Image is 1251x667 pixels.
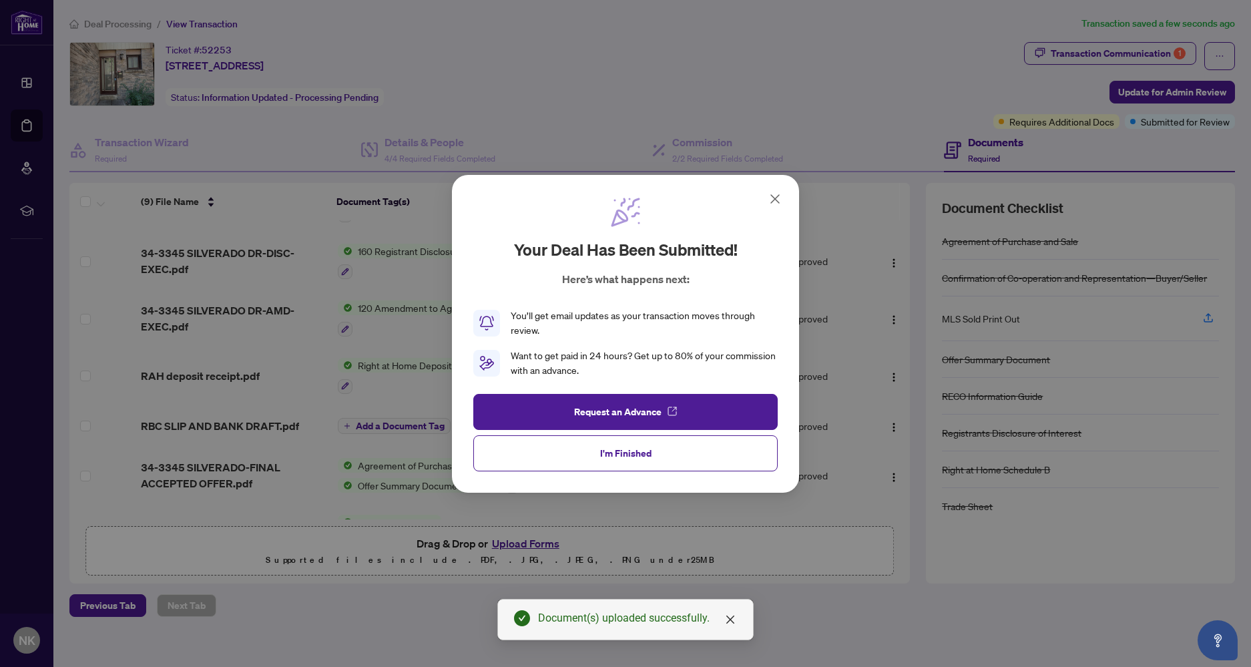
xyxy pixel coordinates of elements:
div: Want to get paid in 24 hours? Get up to 80% of your commission with an advance. [511,349,778,378]
div: You’ll get email updates as your transaction moves through review. [511,308,778,338]
span: Request an Advance [574,401,662,422]
div: Document(s) uploaded successfully. [538,610,737,626]
button: Request an Advance [473,393,778,429]
h2: Your deal has been submitted! [514,239,738,260]
p: Here’s what happens next: [562,271,690,287]
a: Close [723,612,738,627]
span: I'm Finished [600,442,652,463]
span: check-circle [514,610,530,626]
button: I'm Finished [473,435,778,471]
button: Open asap [1198,620,1238,660]
span: close [725,614,736,625]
